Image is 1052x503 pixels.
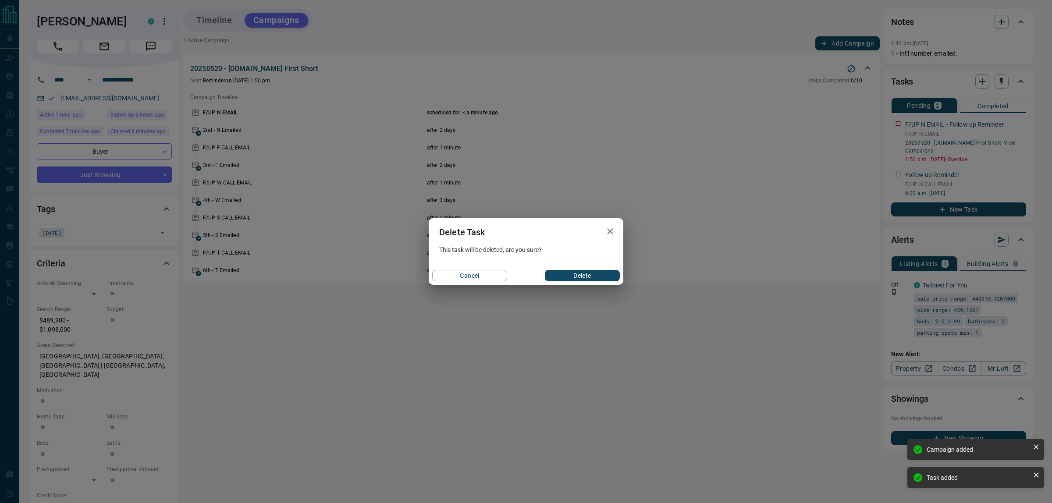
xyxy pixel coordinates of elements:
[927,474,1029,481] div: Task added
[927,446,1029,453] div: Campaign added
[432,270,507,281] button: Cancel
[429,246,623,253] div: This task will be deleted, are you sure?
[545,270,620,281] button: Delete
[429,218,496,246] h2: Delete Task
